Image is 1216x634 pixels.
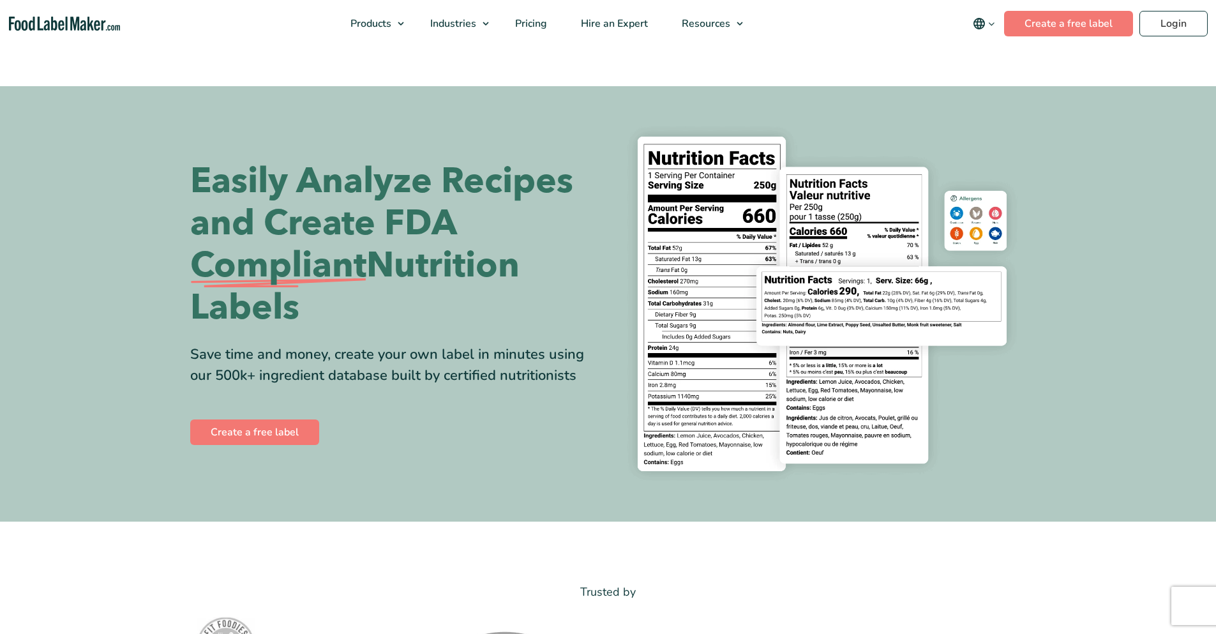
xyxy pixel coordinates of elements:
a: Create a free label [190,419,319,445]
p: Trusted by [190,583,1026,601]
span: Pricing [511,17,548,31]
a: Create a free label [1004,11,1133,36]
div: Save time and money, create your own label in minutes using our 500k+ ingredient database built b... [190,344,599,386]
span: Resources [678,17,732,31]
h1: Easily Analyze Recipes and Create FDA Nutrition Labels [190,160,599,329]
a: Login [1139,11,1208,36]
span: Compliant [190,245,366,287]
span: Industries [426,17,477,31]
span: Products [347,17,393,31]
span: Hire an Expert [577,17,649,31]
